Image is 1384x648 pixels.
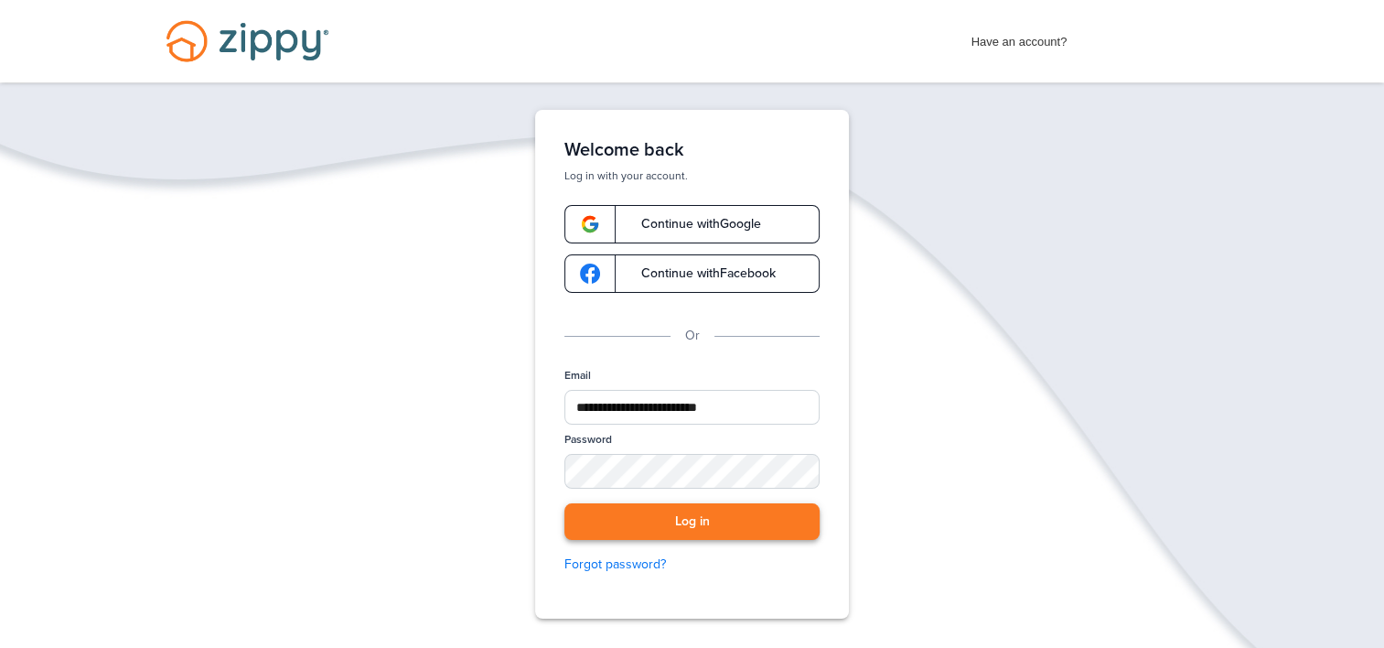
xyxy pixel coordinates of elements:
[564,390,820,425] input: Email
[564,205,820,243] a: google-logoContinue withGoogle
[564,168,820,183] p: Log in with your account.
[564,454,820,489] input: Password
[623,267,776,280] span: Continue with Facebook
[564,555,820,575] a: Forgot password?
[564,139,820,161] h1: Welcome back
[971,23,1068,52] span: Have an account?
[685,326,700,346] p: Or
[564,254,820,293] a: google-logoContinue withFacebook
[623,218,761,231] span: Continue with Google
[580,214,600,234] img: google-logo
[564,503,820,541] button: Log in
[564,368,591,383] label: Email
[564,432,612,448] label: Password
[580,264,600,284] img: google-logo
